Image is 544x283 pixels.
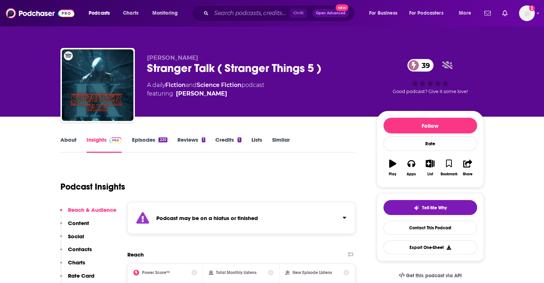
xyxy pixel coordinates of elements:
button: Content [60,220,89,233]
button: open menu [405,8,454,19]
section: Click to expand status details [127,202,356,234]
button: Reach & Audience [60,206,116,220]
h2: New Episode Listens [293,270,332,275]
p: Reach & Audience [68,206,116,213]
div: Share [463,172,472,176]
div: Apps [407,172,416,176]
span: Get this podcast via API [406,273,461,279]
p: Social [68,233,84,240]
p: Content [68,220,89,226]
button: open menu [147,8,187,19]
div: List [427,172,433,176]
div: 1 [237,137,241,142]
span: For Business [369,8,397,18]
span: Ctrl K [290,9,307,18]
div: Search podcasts, credits, & more... [199,5,362,21]
a: 39 [407,59,433,72]
h2: Reach [127,251,144,258]
strong: Podcast may be on a hiatus or finished [156,215,258,221]
a: Show notifications dropdown [481,7,494,19]
span: Good podcast? Give it some love! [393,89,468,94]
a: Fiction [165,82,186,88]
button: List [421,155,439,181]
div: 225 [158,137,167,142]
span: For Podcasters [409,8,443,18]
button: tell me why sparkleTell Me Why [383,200,477,215]
span: Podcasts [89,8,110,18]
span: Monitoring [152,8,178,18]
button: Apps [402,155,421,181]
button: open menu [84,8,119,19]
svg: Add a profile image [529,5,535,11]
a: Episodes225 [132,136,167,153]
div: 1 [202,137,205,142]
p: Contacts [68,246,92,253]
button: Open AdvancedNew [313,9,349,18]
span: New [335,4,348,11]
img: User Profile [519,5,535,21]
button: Bookmark [440,155,458,181]
span: Logged in as amooers [519,5,535,21]
img: Podchaser - Follow, Share and Rate Podcasts [6,6,74,20]
button: Show profile menu [519,5,535,21]
a: About [60,136,77,153]
button: Share [458,155,477,181]
p: Charts [68,259,85,266]
button: Contacts [60,246,92,259]
button: Charts [60,259,85,272]
button: Play [383,155,402,181]
img: Podchaser Pro [109,137,122,143]
a: Science Fiction [197,82,241,88]
span: Tell Me Why [422,205,447,211]
h2: Total Monthly Listens [216,270,256,275]
a: Charts [118,8,143,19]
a: Show notifications dropdown [499,7,510,19]
div: 39Good podcast? Give it some love! [377,54,484,99]
button: Social [60,233,84,246]
span: More [459,8,471,18]
div: Bookmark [440,172,457,176]
p: Rate Card [68,272,94,279]
span: 39 [415,59,433,72]
a: Reviews1 [177,136,205,153]
input: Search podcasts, credits, & more... [211,8,290,19]
span: featuring [147,89,264,98]
h1: Podcast Insights [60,181,125,192]
span: [PERSON_NAME] [147,54,198,61]
button: open menu [454,8,480,19]
div: Rate [383,136,477,151]
button: Follow [383,118,477,133]
a: Similar [272,136,290,153]
a: Contact This Podcast [383,221,477,235]
a: Credits1 [215,136,241,153]
a: InsightsPodchaser Pro [87,136,122,153]
span: Charts [123,8,138,18]
img: tell me why sparkle [413,205,419,211]
span: Open Advanced [316,11,345,15]
div: [PERSON_NAME] [176,89,227,98]
a: Lists [251,136,262,153]
span: and [186,82,197,88]
div: Play [389,172,396,176]
button: open menu [364,8,406,19]
button: Export One-Sheet [383,240,477,254]
h2: Power Score™ [142,270,170,275]
img: Stranger Talk ( Stranger Things 5 ) [62,49,133,121]
div: A daily podcast [147,81,264,98]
